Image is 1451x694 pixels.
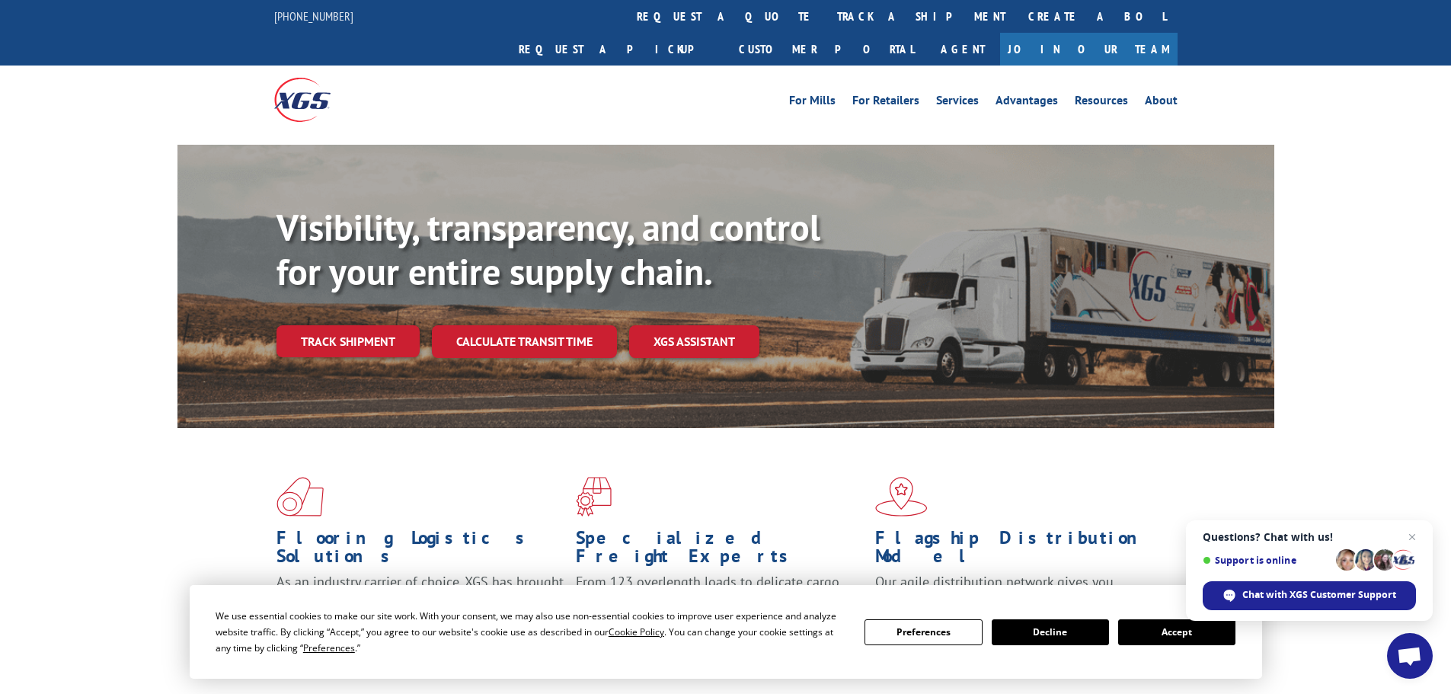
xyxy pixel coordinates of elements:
a: Join Our Team [1000,33,1178,66]
span: Questions? Chat with us! [1203,531,1416,543]
span: Cookie Policy [609,625,664,638]
h1: Flooring Logistics Solutions [276,529,564,573]
span: Preferences [303,641,355,654]
img: xgs-icon-total-supply-chain-intelligence-red [276,477,324,517]
button: Decline [992,619,1109,645]
h1: Flagship Distribution Model [875,529,1163,573]
a: Services [936,94,979,111]
span: Chat with XGS Customer Support [1242,588,1396,602]
a: About [1145,94,1178,111]
div: Cookie Consent Prompt [190,585,1262,679]
b: Visibility, transparency, and control for your entire supply chain. [276,203,820,295]
button: Preferences [865,619,982,645]
span: Close chat [1403,528,1421,546]
a: Advantages [996,94,1058,111]
h1: Specialized Freight Experts [576,529,864,573]
a: Agent [925,33,1000,66]
a: For Mills [789,94,836,111]
button: Accept [1118,619,1235,645]
span: Our agile distribution network gives you nationwide inventory management on demand. [875,573,1155,609]
div: Chat with XGS Customer Support [1203,581,1416,610]
a: Resources [1075,94,1128,111]
a: Calculate transit time [432,325,617,358]
div: Open chat [1387,633,1433,679]
a: Request a pickup [507,33,727,66]
a: XGS ASSISTANT [629,325,759,358]
span: Support is online [1203,555,1331,566]
a: Customer Portal [727,33,925,66]
a: For Retailers [852,94,919,111]
p: From 123 overlength loads to delicate cargo, our experienced staff knows the best way to move you... [576,573,864,641]
img: xgs-icon-focused-on-flooring-red [576,477,612,517]
a: Track shipment [276,325,420,357]
span: As an industry carrier of choice, XGS has brought innovation and dedication to flooring logistics... [276,573,564,627]
div: We use essential cookies to make our site work. With your consent, we may also use non-essential ... [216,608,846,656]
img: xgs-icon-flagship-distribution-model-red [875,477,928,517]
a: [PHONE_NUMBER] [274,8,353,24]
